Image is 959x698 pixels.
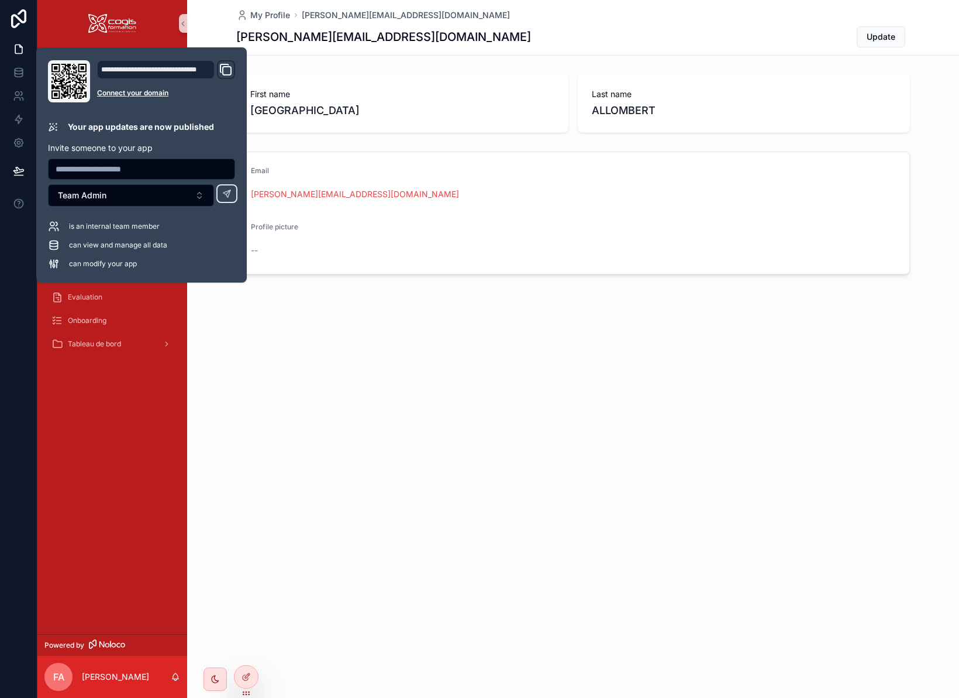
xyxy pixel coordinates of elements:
span: is an internal team member [69,222,160,231]
span: Team Admin [58,190,106,201]
span: FA [53,670,64,684]
button: Update [857,26,905,47]
span: -- [251,245,258,256]
p: Invite someone to your app [48,142,235,154]
span: Onboarding [68,316,106,325]
span: ALLOMBERT [592,102,896,119]
span: Update [867,31,895,43]
a: Powered by [37,634,187,656]
span: First name [250,88,554,100]
p: Your app updates are now published [68,121,214,133]
span: Email [251,166,269,175]
h1: [PERSON_NAME][EMAIL_ADDRESS][DOMAIN_NAME] [236,29,531,45]
a: Onboarding [44,310,180,331]
a: [PERSON_NAME][EMAIL_ADDRESS][DOMAIN_NAME] [251,188,459,200]
div: scrollable content [37,47,187,370]
a: My Profile [236,9,290,21]
span: Last name [592,88,896,100]
a: Tableau de bord [44,333,180,355]
span: Evaluation [68,293,102,302]
span: Powered by [44,641,84,650]
a: Evaluation [44,287,180,308]
span: My Profile [250,9,290,21]
span: Tableau de bord [68,339,121,349]
span: can modify your app [69,259,137,269]
span: Profile picture [251,222,298,231]
a: [PERSON_NAME][EMAIL_ADDRESS][DOMAIN_NAME] [302,9,510,21]
p: [PERSON_NAME] [82,671,149,683]
span: [GEOGRAPHIC_DATA] [250,102,554,119]
img: App logo [88,14,136,33]
span: can view and manage all data [69,240,167,250]
button: Select Button [48,184,214,207]
a: Connect your domain [97,88,235,98]
div: Domain and Custom Link [97,60,235,102]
